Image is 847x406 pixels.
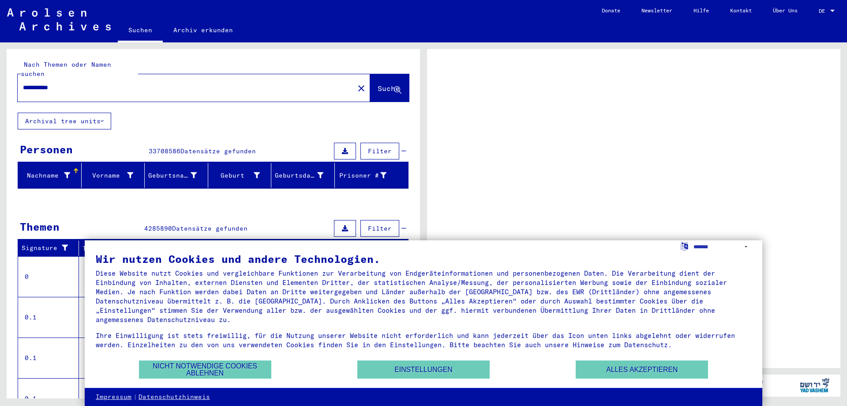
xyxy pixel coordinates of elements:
div: Geburtsdatum [275,171,323,180]
div: Prisoner # [338,171,387,180]
span: Suche [378,84,400,93]
div: Vorname [85,168,145,182]
mat-icon: close [356,83,367,94]
div: Signature [22,241,81,255]
button: Filter [360,143,399,159]
span: 4285890 [144,224,172,232]
img: Arolsen_neg.svg [7,8,111,30]
div: Nachname [22,171,70,180]
button: Archival tree units [18,113,111,129]
button: Nicht notwendige Cookies ablehnen [139,360,271,379]
mat-header-cell: Prisoner # [335,163,409,188]
td: 0.1 [18,297,79,338]
mat-header-cell: Vorname [82,163,145,188]
a: Impressum [96,393,131,402]
button: Clear [352,79,370,97]
mat-header-cell: Nachname [18,163,82,188]
td: 0 [18,256,79,297]
a: Suchen [118,19,163,42]
select: Sprache auswählen [693,240,751,253]
div: Geburtsname [148,168,208,182]
div: Themen [20,219,60,235]
div: Wir nutzen Cookies und andere Technologien. [96,254,751,264]
td: 0.1 [18,338,79,378]
img: yv_logo.png [798,374,831,396]
label: Sprache auswählen [680,242,689,250]
div: Ihre Einwilligung ist stets freiwillig, für die Nutzung unserer Website nicht erforderlich und ka... [96,331,751,349]
div: Signature [22,243,72,253]
button: Alles akzeptieren [576,360,708,379]
a: Datenschutzhinweis [139,393,210,402]
button: Suche [370,74,409,102]
span: Datensätze gefunden [172,224,247,232]
div: Nachname [22,168,81,182]
div: Vorname [85,171,134,180]
span: DE [819,8,828,14]
span: 33708586 [149,147,180,155]
mat-label: Nach Themen oder Namen suchen [21,61,111,78]
button: Filter [360,220,399,237]
div: Geburt‏ [212,168,271,182]
div: Titel [82,244,391,253]
div: Geburtsname [148,171,197,180]
mat-header-cell: Geburt‏ [208,163,272,188]
mat-header-cell: Geburtsname [145,163,208,188]
div: Diese Website nutzt Cookies und vergleichbare Funktionen zur Verarbeitung von Endgeräteinformatio... [96,269,751,324]
div: Personen [20,141,73,157]
a: Archiv erkunden [163,19,244,41]
button: Einstellungen [357,360,490,379]
div: Prisoner # [338,168,398,182]
span: Filter [368,224,392,232]
span: Filter [368,147,392,155]
div: Titel [82,241,400,255]
div: Geburtsdatum [275,168,334,182]
span: Datensätze gefunden [180,147,256,155]
mat-header-cell: Geburtsdatum [271,163,335,188]
div: Geburt‏ [212,171,260,180]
